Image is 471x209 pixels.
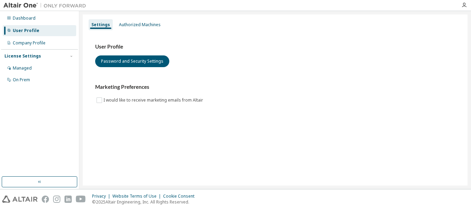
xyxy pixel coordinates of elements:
img: youtube.svg [76,196,86,203]
div: Website Terms of Use [112,194,163,199]
div: Managed [13,65,32,71]
div: Authorized Machines [119,22,161,28]
div: Settings [91,22,110,28]
button: Password and Security Settings [95,55,169,67]
p: © 2025 Altair Engineering, Inc. All Rights Reserved. [92,199,199,205]
img: instagram.svg [53,196,60,203]
div: Dashboard [13,15,36,21]
div: Cookie Consent [163,194,199,199]
div: On Prem [13,77,30,83]
div: License Settings [4,53,41,59]
img: linkedin.svg [64,196,72,203]
h3: User Profile [95,43,455,50]
h3: Marketing Preferences [95,84,455,91]
img: facebook.svg [42,196,49,203]
div: User Profile [13,28,39,33]
div: Company Profile [13,40,46,46]
label: I would like to receive marketing emails from Altair [103,96,204,104]
img: Altair One [3,2,90,9]
img: altair_logo.svg [2,196,38,203]
div: Privacy [92,194,112,199]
